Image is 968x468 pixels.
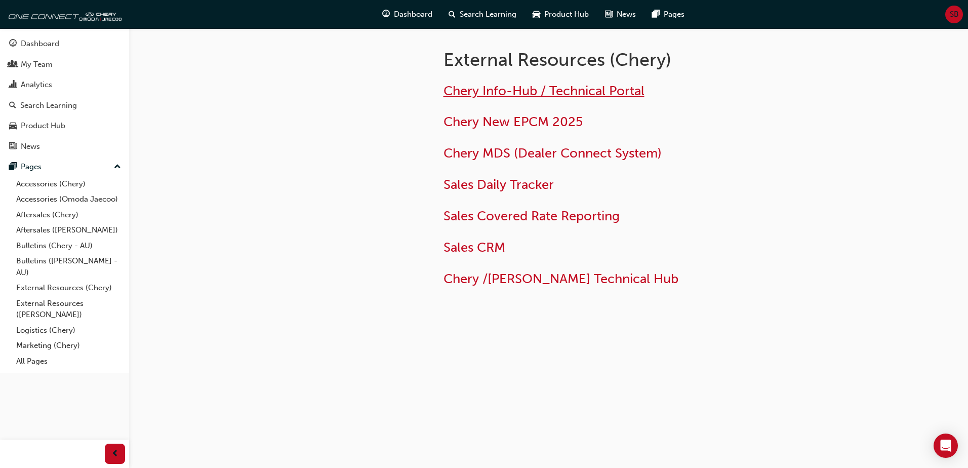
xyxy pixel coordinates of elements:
a: External Resources ([PERSON_NAME]) [12,296,125,323]
a: Search Learning [4,96,125,115]
div: Dashboard [21,38,59,50]
a: Logistics (Chery) [12,323,125,338]
span: car-icon [9,122,17,131]
a: External Resources (Chery) [12,280,125,296]
span: prev-icon [111,448,119,460]
div: Search Learning [20,100,77,111]
button: Pages [4,158,125,176]
span: search-icon [449,8,456,21]
span: SB [950,9,959,20]
button: SB [945,6,963,23]
img: oneconnect [5,4,122,24]
a: pages-iconPages [644,4,693,25]
a: Accessories (Omoda Jaecoo) [12,191,125,207]
a: Sales Covered Rate Reporting [443,208,620,224]
span: pages-icon [9,163,17,172]
button: DashboardMy TeamAnalyticsSearch LearningProduct HubNews [4,32,125,158]
a: Marketing (Chery) [12,338,125,354]
span: Pages [664,9,684,20]
span: search-icon [9,101,16,110]
a: Chery /[PERSON_NAME] Technical Hub [443,271,678,287]
span: news-icon [9,142,17,151]
div: Pages [21,161,42,173]
span: pages-icon [652,8,660,21]
span: people-icon [9,60,17,69]
div: Product Hub [21,120,65,132]
h1: External Resources (Chery) [443,49,776,71]
span: chart-icon [9,81,17,90]
span: guage-icon [9,40,17,49]
a: News [4,137,125,156]
a: news-iconNews [597,4,644,25]
a: search-iconSearch Learning [440,4,525,25]
span: up-icon [114,161,121,174]
span: Product Hub [544,9,589,20]
div: Analytics [21,79,52,91]
a: My Team [4,55,125,74]
a: car-iconProduct Hub [525,4,597,25]
a: Accessories (Chery) [12,176,125,192]
a: Bulletins (Chery - AU) [12,238,125,254]
span: guage-icon [382,8,390,21]
a: Analytics [4,75,125,94]
span: Search Learning [460,9,516,20]
a: Sales Daily Tracker [443,177,554,192]
a: guage-iconDashboard [374,4,440,25]
div: Open Intercom Messenger [934,434,958,458]
span: news-icon [605,8,613,21]
a: Bulletins ([PERSON_NAME] - AU) [12,253,125,280]
span: Dashboard [394,9,432,20]
a: All Pages [12,354,125,369]
span: News [617,9,636,20]
a: Product Hub [4,116,125,135]
span: car-icon [533,8,540,21]
a: Chery Info-Hub / Technical Portal [443,83,644,99]
div: News [21,141,40,152]
a: Dashboard [4,34,125,53]
a: Aftersales (Chery) [12,207,125,223]
a: Sales CRM [443,240,505,255]
div: My Team [21,59,53,70]
a: Chery MDS (Dealer Connect System) [443,145,662,161]
a: Chery New EPCM 2025 [443,114,583,130]
a: Aftersales ([PERSON_NAME]) [12,222,125,238]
